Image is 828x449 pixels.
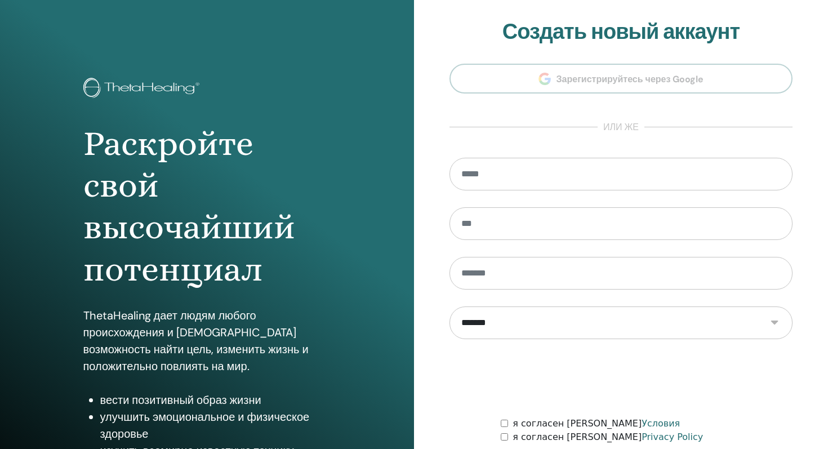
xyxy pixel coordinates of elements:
label: я согласен [PERSON_NAME] [513,417,680,430]
li: вести позитивный образ жизни [100,392,331,408]
h1: Раскройте свой высочайший потенциал [83,123,331,291]
p: ThetaHealing дает людям любого происхождения и [DEMOGRAPHIC_DATA] возможность найти цель, изменит... [83,307,331,375]
a: Условия [642,418,680,429]
h2: Создать новый аккаунт [449,19,793,45]
span: или же [598,121,644,134]
iframe: reCAPTCHA [536,356,707,400]
a: Privacy Policy [642,432,703,442]
li: улучшить эмоциональное и физическое здоровье [100,408,331,442]
label: я согласен [PERSON_NAME] [513,430,703,444]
